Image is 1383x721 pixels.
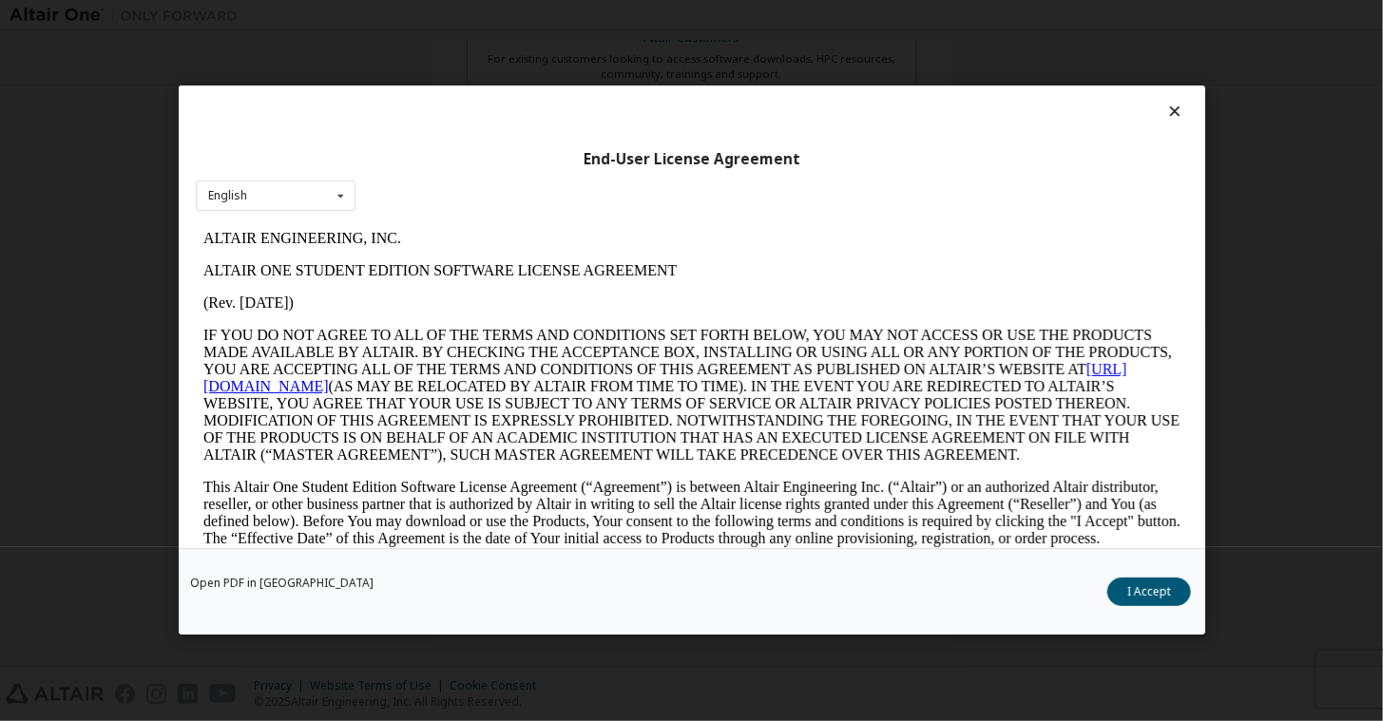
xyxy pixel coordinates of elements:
[8,104,985,241] p: IF YOU DO NOT AGREE TO ALL OF THE TERMS AND CONDITIONS SET FORTH BELOW, YOU MAY NOT ACCESS OR USE...
[1107,579,1191,607] button: I Accept
[8,72,985,89] p: (Rev. [DATE])
[8,139,932,172] a: [URL][DOMAIN_NAME]
[196,150,1188,169] div: End-User License Agreement
[8,40,985,57] p: ALTAIR ONE STUDENT EDITION SOFTWARE LICENSE AGREEMENT
[208,190,247,201] div: English
[8,8,985,25] p: ALTAIR ENGINEERING, INC.
[190,579,374,590] a: Open PDF in [GEOGRAPHIC_DATA]
[8,256,985,325] p: This Altair One Student Edition Software License Agreement (“Agreement”) is between Altair Engine...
